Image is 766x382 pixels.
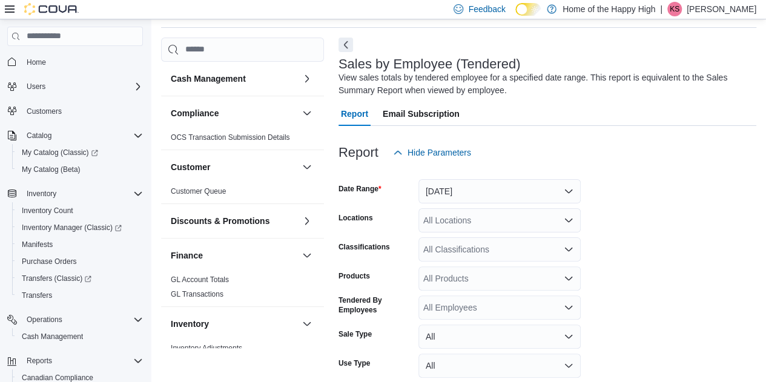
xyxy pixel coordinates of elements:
[171,107,297,119] button: Compliance
[300,317,314,331] button: Inventory
[17,254,143,269] span: Purchase Orders
[22,186,61,201] button: Inventory
[171,133,290,142] span: OCS Transaction Submission Details
[17,237,143,252] span: Manifests
[171,215,269,227] h3: Discounts & Promotions
[22,79,50,94] button: Users
[171,161,210,173] h3: Customer
[660,2,662,16] p: |
[12,253,148,270] button: Purchase Orders
[22,223,122,232] span: Inventory Manager (Classic)
[22,148,98,157] span: My Catalog (Classic)
[171,318,209,330] h3: Inventory
[2,102,148,120] button: Customers
[17,329,143,344] span: Cash Management
[667,2,682,16] div: Kelsey Short
[338,38,353,52] button: Next
[12,270,148,287] a: Transfers (Classic)
[27,58,46,67] span: Home
[338,242,390,252] label: Classifications
[300,106,314,120] button: Compliance
[22,128,56,143] button: Catalog
[2,78,148,95] button: Users
[171,290,223,298] a: GL Transactions
[22,55,51,70] a: Home
[338,184,381,194] label: Date Range
[17,288,143,303] span: Transfers
[22,274,91,283] span: Transfers (Classic)
[670,2,679,16] span: KS
[27,82,45,91] span: Users
[161,184,324,203] div: Customer
[12,328,148,345] button: Cash Management
[17,203,143,218] span: Inventory Count
[383,102,460,126] span: Email Subscription
[17,145,143,160] span: My Catalog (Classic)
[515,3,541,16] input: Dark Mode
[22,54,143,70] span: Home
[17,237,58,252] a: Manifests
[17,220,127,235] a: Inventory Manager (Classic)
[17,162,143,177] span: My Catalog (Beta)
[171,344,242,352] a: Inventory Adjustments
[300,71,314,86] button: Cash Management
[300,214,314,228] button: Discounts & Promotions
[171,275,229,284] a: GL Account Totals
[388,140,476,165] button: Hide Parameters
[687,2,756,16] p: [PERSON_NAME]
[171,249,203,262] h3: Finance
[468,3,505,15] span: Feedback
[161,130,324,150] div: Compliance
[22,354,57,368] button: Reports
[17,254,82,269] a: Purchase Orders
[22,332,83,341] span: Cash Management
[418,354,581,378] button: All
[27,131,51,140] span: Catalog
[564,274,573,283] button: Open list of options
[564,245,573,254] button: Open list of options
[22,165,81,174] span: My Catalog (Beta)
[17,329,88,344] a: Cash Management
[338,271,370,281] label: Products
[17,288,57,303] a: Transfers
[300,160,314,174] button: Customer
[338,71,750,97] div: View sales totals by tendered employee for a specified date range. This report is equivalent to t...
[564,216,573,225] button: Open list of options
[22,354,143,368] span: Reports
[300,248,314,263] button: Finance
[22,79,143,94] span: Users
[22,312,67,327] button: Operations
[22,104,67,119] a: Customers
[341,102,368,126] span: Report
[12,219,148,236] a: Inventory Manager (Classic)
[171,215,297,227] button: Discounts & Promotions
[171,275,229,285] span: GL Account Totals
[27,189,56,199] span: Inventory
[564,303,573,312] button: Open list of options
[12,236,148,253] button: Manifests
[563,2,655,16] p: Home of the Happy High
[22,312,143,327] span: Operations
[22,291,52,300] span: Transfers
[27,356,52,366] span: Reports
[338,145,378,160] h3: Report
[338,358,370,368] label: Use Type
[22,104,143,119] span: Customers
[338,329,372,339] label: Sale Type
[171,318,297,330] button: Inventory
[2,127,148,144] button: Catalog
[22,206,73,216] span: Inventory Count
[22,257,77,266] span: Purchase Orders
[338,295,414,315] label: Tendered By Employees
[408,147,471,159] span: Hide Parameters
[17,162,85,177] a: My Catalog (Beta)
[27,107,62,116] span: Customers
[12,287,148,304] button: Transfers
[171,343,242,353] span: Inventory Adjustments
[22,128,143,143] span: Catalog
[12,144,148,161] a: My Catalog (Classic)
[418,324,581,349] button: All
[2,185,148,202] button: Inventory
[171,187,226,196] a: Customer Queue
